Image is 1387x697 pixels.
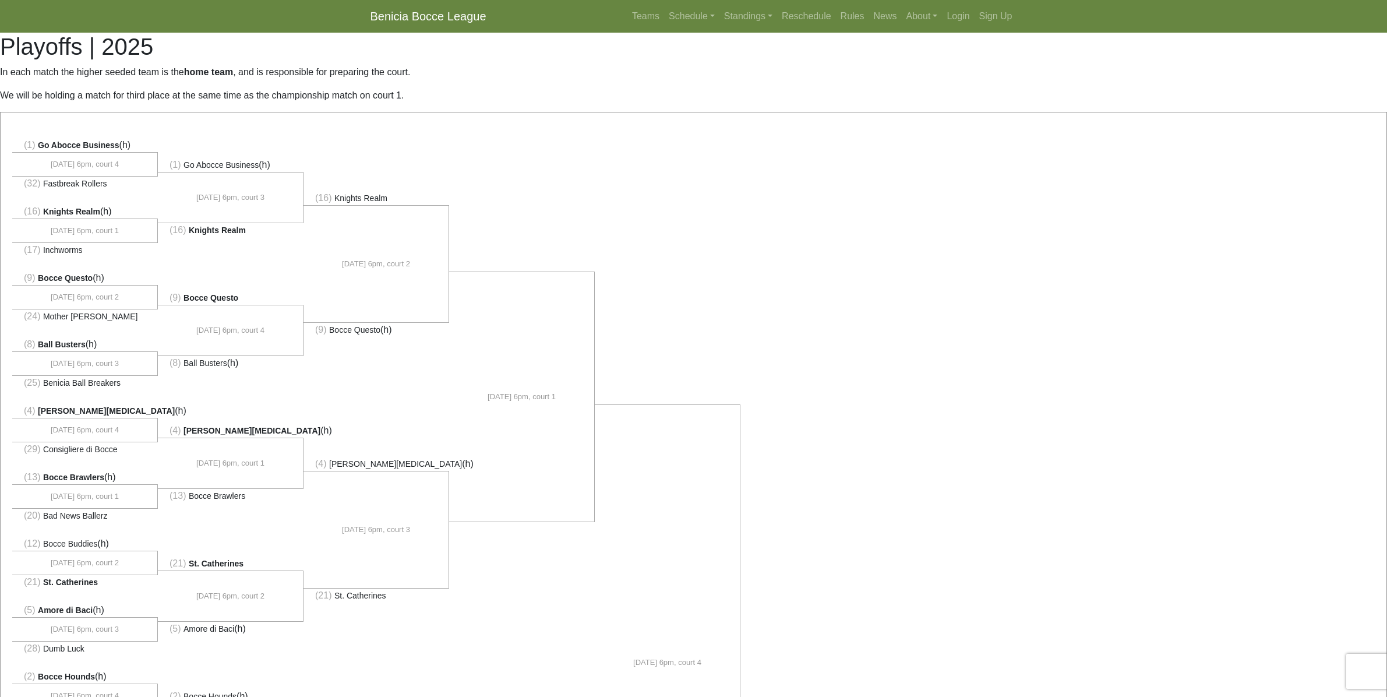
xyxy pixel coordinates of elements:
[24,577,40,587] span: (21)
[24,378,40,388] span: (25)
[12,470,158,485] li: (h)
[170,425,181,435] span: (4)
[12,271,158,286] li: (h)
[24,178,40,188] span: (32)
[12,603,158,618] li: (h)
[43,539,97,548] span: Bocce Buddies
[664,5,719,28] a: Schedule
[315,459,327,469] span: (4)
[43,473,104,482] span: Bocce Brawlers
[189,226,246,235] span: Knights Realm
[869,5,902,28] a: News
[24,605,36,615] span: (5)
[183,426,320,435] span: [PERSON_NAME][MEDICAL_DATA]
[158,355,303,370] li: (h)
[43,578,98,587] span: St. Catherines
[170,225,186,235] span: (16)
[12,205,158,219] li: (h)
[12,670,158,684] li: (h)
[24,511,40,520] span: (20)
[329,325,380,335] span: Bocce Questo
[315,193,331,203] span: (16)
[334,193,387,203] span: Knights Realm
[38,606,93,615] span: Amore di Baci
[24,643,40,653] span: (28)
[24,472,40,482] span: (13)
[51,424,119,436] span: [DATE] 6pm, court 4
[183,358,227,368] span: Ball Busters
[43,245,83,255] span: Inchworms
[196,325,264,336] span: [DATE] 6pm, court 4
[24,206,40,216] span: (16)
[38,273,93,283] span: Bocce Questo
[43,312,138,321] span: Mother [PERSON_NAME]
[329,459,462,469] span: [PERSON_NAME][MEDICAL_DATA]
[303,457,449,471] li: (h)
[158,158,303,173] li: (h)
[158,621,303,636] li: (h)
[303,322,449,337] li: (h)
[196,590,264,602] span: [DATE] 6pm, court 2
[315,590,331,600] span: (21)
[170,160,181,170] span: (1)
[170,491,186,501] span: (13)
[24,671,36,681] span: (2)
[43,179,107,188] span: Fastbreak Rollers
[942,5,974,28] a: Login
[51,291,119,303] span: [DATE] 6pm, court 2
[51,557,119,569] span: [DATE] 6pm, court 2
[43,644,84,653] span: Dumb Luck
[170,558,186,568] span: (21)
[38,340,86,349] span: Ball Busters
[170,624,181,633] span: (5)
[12,537,158,551] li: (h)
[902,5,943,28] a: About
[189,491,245,501] span: Bocce Brawlers
[51,225,119,237] span: [DATE] 6pm, court 1
[777,5,836,28] a: Reschedule
[975,5,1017,28] a: Sign Up
[43,445,118,454] span: Consigliere di Bocce
[334,591,386,600] span: St. Catherines
[342,258,410,270] span: [DATE] 6pm, court 2
[24,538,40,548] span: (12)
[24,339,36,349] span: (8)
[38,672,95,681] span: Bocce Hounds
[12,337,158,352] li: (h)
[51,358,119,369] span: [DATE] 6pm, court 3
[170,358,181,368] span: (8)
[370,5,486,28] a: Benicia Bocce League
[38,406,175,416] span: [PERSON_NAME][MEDICAL_DATA]
[24,140,36,150] span: (1)
[196,457,264,469] span: [DATE] 6pm, court 1
[51,159,119,170] span: [DATE] 6pm, court 4
[836,5,869,28] a: Rules
[189,559,243,568] span: St. Catherines
[12,404,158,418] li: (h)
[315,325,327,335] span: (9)
[183,624,234,633] span: Amore di Baci
[51,624,119,635] span: [DATE] 6pm, court 3
[342,524,410,536] span: [DATE] 6pm, court 3
[196,192,264,203] span: [DATE] 6pm, court 3
[488,391,556,403] span: [DATE] 6pm, court 1
[633,657,701,668] span: [DATE] 6pm, court 4
[158,424,303,438] li: (h)
[184,67,233,77] strong: home team
[627,5,664,28] a: Teams
[43,511,108,520] span: Bad News Ballerz
[24,406,36,416] span: (4)
[24,245,40,255] span: (17)
[43,378,121,388] span: Benicia Ball Breakers
[24,311,40,321] span: (24)
[43,207,100,216] span: Knights Realm
[24,444,40,454] span: (29)
[51,491,119,502] span: [DATE] 6pm, court 1
[24,273,36,283] span: (9)
[170,293,181,302] span: (9)
[38,140,119,150] span: Go Abocce Business
[183,160,259,170] span: Go Abocce Business
[183,293,238,302] span: Bocce Questo
[12,138,158,153] li: (h)
[719,5,777,28] a: Standings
